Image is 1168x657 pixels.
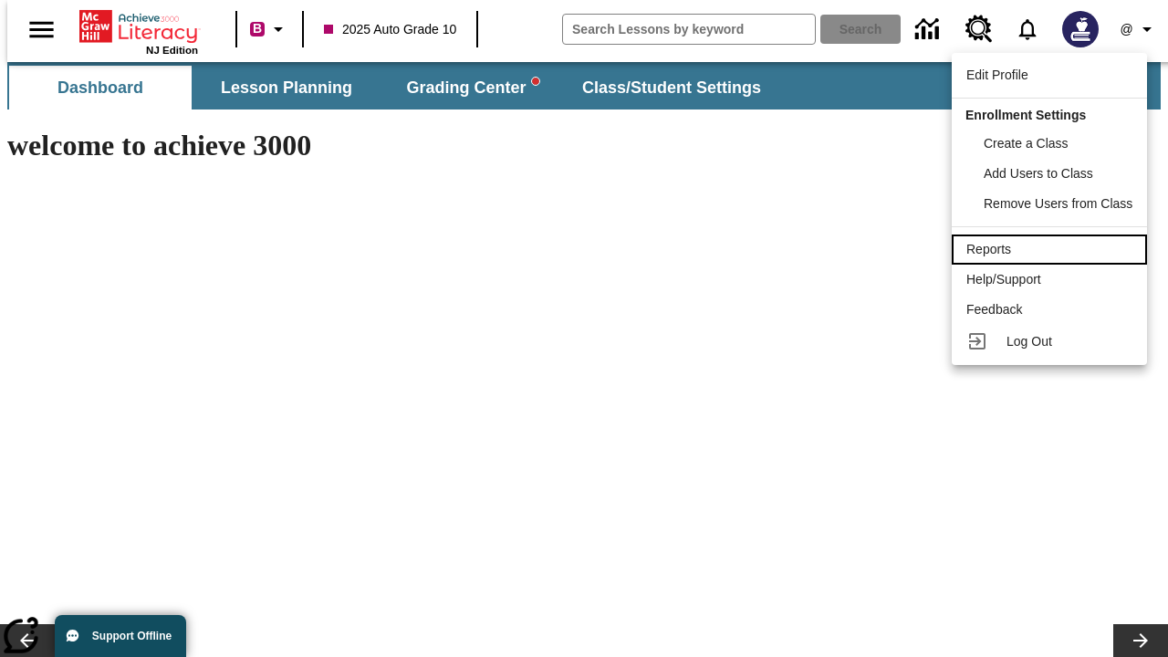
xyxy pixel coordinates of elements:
[966,272,1041,287] span: Help/Support
[984,196,1132,211] span: Remove Users from Class
[984,136,1069,151] span: Create a Class
[1006,334,1052,349] span: Log Out
[984,166,1093,181] span: Add Users to Class
[965,108,1086,122] span: Enrollment Settings
[966,242,1011,256] span: Reports
[966,302,1022,317] span: Feedback
[966,68,1028,82] span: Edit Profile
